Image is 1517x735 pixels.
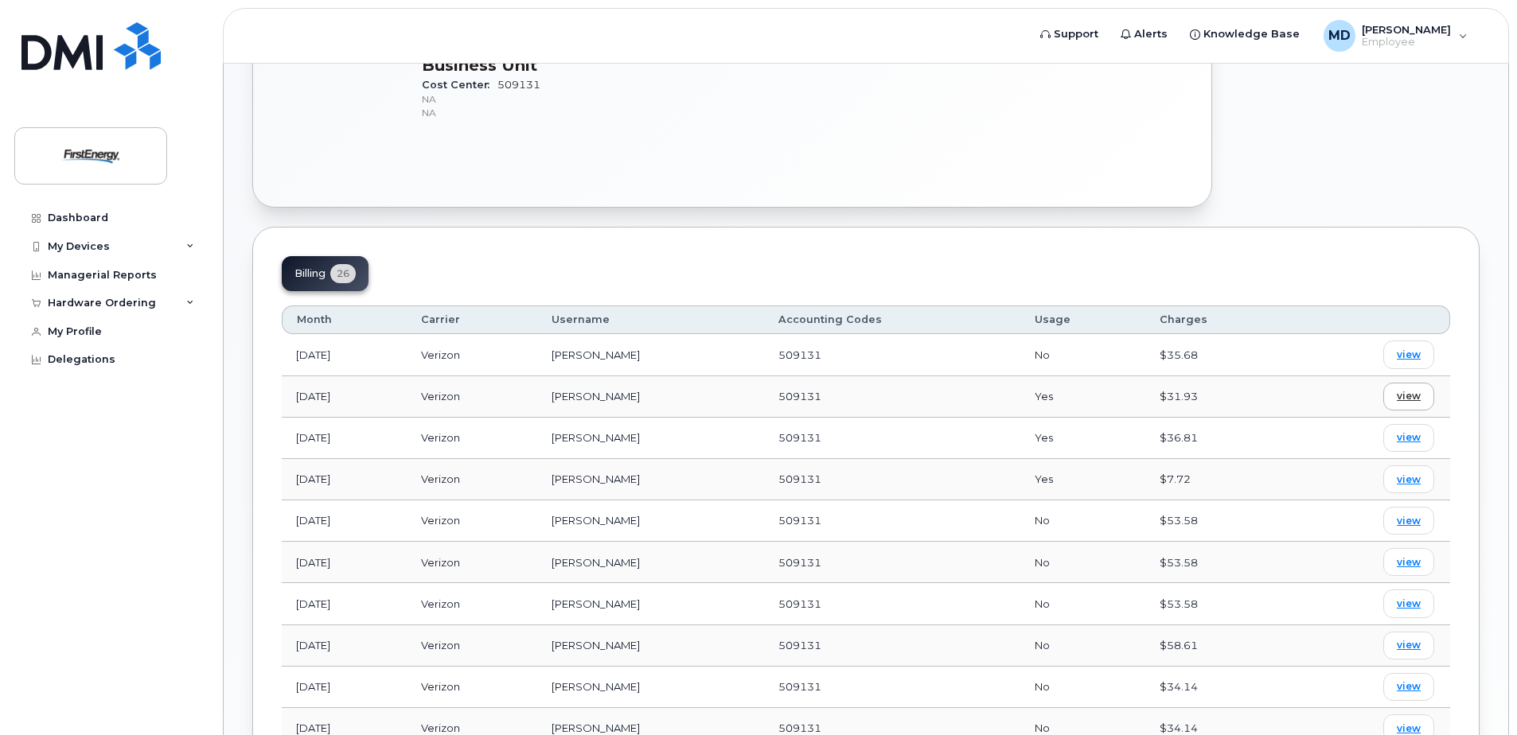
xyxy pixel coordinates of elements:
[282,542,407,583] td: [DATE]
[1054,26,1098,42] span: Support
[778,556,821,569] span: 509131
[1383,340,1434,368] a: view
[1020,305,1145,334] th: Usage
[407,418,538,459] td: Verizon
[282,459,407,500] td: [DATE]
[1160,638,1279,653] div: $58.61
[1160,430,1279,445] div: $36.81
[1145,305,1293,334] th: Charges
[537,305,764,334] th: Username
[1020,583,1145,624] td: No
[1020,542,1145,583] td: No
[778,348,821,361] span: 509131
[282,625,407,667] td: [DATE]
[537,418,764,459] td: [PERSON_NAME]
[422,92,793,106] p: NA
[1160,513,1279,528] div: $53.58
[1160,555,1279,570] div: $53.58
[407,542,538,583] td: Verizon
[537,500,764,542] td: [PERSON_NAME]
[407,625,538,667] td: Verizon
[1397,638,1421,652] span: view
[1383,465,1434,493] a: view
[778,472,821,485] span: 509131
[778,721,821,734] span: 509131
[537,376,764,418] td: [PERSON_NAME]
[407,459,538,500] td: Verizon
[1397,514,1421,528] span: view
[422,79,497,91] span: Cost Center
[764,305,1020,334] th: Accounting Codes
[537,625,764,667] td: [PERSON_NAME]
[1383,548,1434,576] a: view
[778,680,821,693] span: 509131
[282,305,407,334] th: Month
[1397,597,1421,611] span: view
[1020,500,1145,542] td: No
[422,106,793,119] p: NA
[1134,26,1168,42] span: Alerts
[1383,424,1434,452] a: view
[1397,389,1421,403] span: view
[1020,334,1145,375] td: No
[282,334,407,375] td: [DATE]
[1160,472,1279,487] div: $7.72
[1203,26,1300,42] span: Knowledge Base
[422,56,793,75] h3: Business Unit
[407,500,538,542] td: Verizon
[1397,472,1421,487] span: view
[537,583,764,624] td: [PERSON_NAME]
[1312,20,1479,52] div: Morrison, Donald P.
[1160,389,1279,404] div: $31.93
[407,667,538,708] td: Verizon
[1383,383,1434,410] a: view
[1020,667,1145,708] td: No
[1020,459,1145,500] td: Yes
[1397,430,1421,445] span: view
[282,583,407,624] td: [DATE]
[778,597,821,610] span: 509131
[282,418,407,459] td: [DATE]
[1383,507,1434,535] a: view
[1020,625,1145,667] td: No
[1397,555,1421,570] span: view
[1397,348,1421,362] span: view
[1362,36,1451,49] span: Employee
[1160,348,1279,363] div: $35.68
[537,459,764,500] td: [PERSON_NAME]
[407,376,538,418] td: Verizon
[778,639,821,651] span: 509131
[778,431,821,444] span: 509131
[1179,18,1311,50] a: Knowledge Base
[1383,632,1434,659] a: view
[282,667,407,708] td: [DATE]
[1362,23,1451,36] span: [PERSON_NAME]
[1029,18,1109,50] a: Support
[778,390,821,402] span: 509131
[422,79,793,120] span: 509131
[537,667,764,708] td: [PERSON_NAME]
[778,514,821,527] span: 509131
[1020,376,1145,418] td: Yes
[1109,18,1179,50] a: Alerts
[1160,679,1279,694] div: $34.14
[1397,679,1421,694] span: view
[1383,589,1434,617] a: view
[1328,26,1351,45] span: MD
[1020,418,1145,459] td: Yes
[1383,673,1434,701] a: view
[1448,666,1505,723] iframe: Messenger Launcher
[282,376,407,418] td: [DATE]
[1160,597,1279,612] div: $53.58
[537,334,764,375] td: [PERSON_NAME]
[407,334,538,375] td: Verizon
[537,542,764,583] td: [PERSON_NAME]
[282,500,407,542] td: [DATE]
[407,305,538,334] th: Carrier
[407,583,538,624] td: Verizon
